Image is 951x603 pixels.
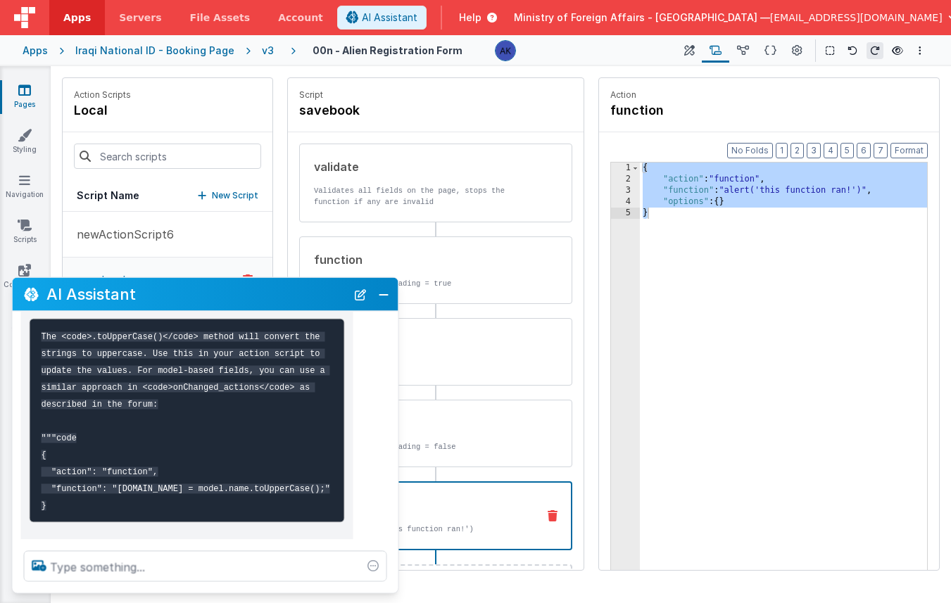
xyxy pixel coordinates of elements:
[840,143,854,158] button: 5
[890,143,928,158] button: Format
[857,143,871,158] button: 6
[77,189,139,203] h5: Script Name
[351,284,370,304] button: New Chat
[314,333,527,350] div: runUtilityHook
[63,258,272,303] button: savebook
[374,284,393,304] button: Close
[807,143,821,158] button: 3
[313,45,462,56] h4: 00n - Alien Registration Form
[314,414,527,431] div: function
[314,251,527,268] div: function
[610,89,928,101] p: Action
[74,144,261,169] input: Search scripts
[824,143,838,158] button: 4
[496,41,515,61] img: 1f6063d0be199a6b217d3045d703aa70
[874,143,888,158] button: 7
[23,44,48,58] div: Apps
[314,523,526,535] p: alert('this function ran!')
[74,89,131,101] p: Action Scripts
[75,44,234,58] div: Iraqi National ID - Booking Page
[299,89,572,101] p: Script
[198,189,258,203] button: New Script
[119,11,161,25] span: Servers
[611,174,640,185] div: 2
[74,101,131,120] h4: local
[42,331,330,510] code: The <code>.toUpperCase()</code> method will convert the strings to uppercase. Use this in your ac...
[314,360,527,371] p: : saveandbook
[190,11,251,25] span: File Assets
[791,143,804,158] button: 2
[314,441,527,452] p: model.isLoading = false
[912,42,928,59] button: Options
[611,208,640,219] div: 5
[611,185,640,196] div: 3
[770,11,943,25] span: [EMAIL_ADDRESS][DOMAIN_NAME]
[299,101,510,120] h4: savebook
[68,272,129,288] p: savebook
[262,44,279,58] div: v3
[46,286,346,303] h2: AI Assistant
[314,278,527,289] p: model.isLoading = true
[362,11,417,25] span: AI Assistant
[314,158,527,175] div: validate
[68,226,174,243] p: newActionScript6
[514,11,770,25] span: Ministry of Foreign Affairs - [GEOGRAPHIC_DATA] —
[776,143,788,158] button: 1
[459,11,481,25] span: Help
[611,163,640,174] div: 1
[314,497,526,514] div: function
[63,11,91,25] span: Apps
[727,143,773,158] button: No Folds
[337,6,427,30] button: AI Assistant
[212,189,258,203] p: New Script
[63,212,272,258] button: newActionScript6
[610,101,821,120] h4: function
[314,185,527,208] p: Validates all fields on the page, stops the function if any are invalid
[611,196,640,208] div: 4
